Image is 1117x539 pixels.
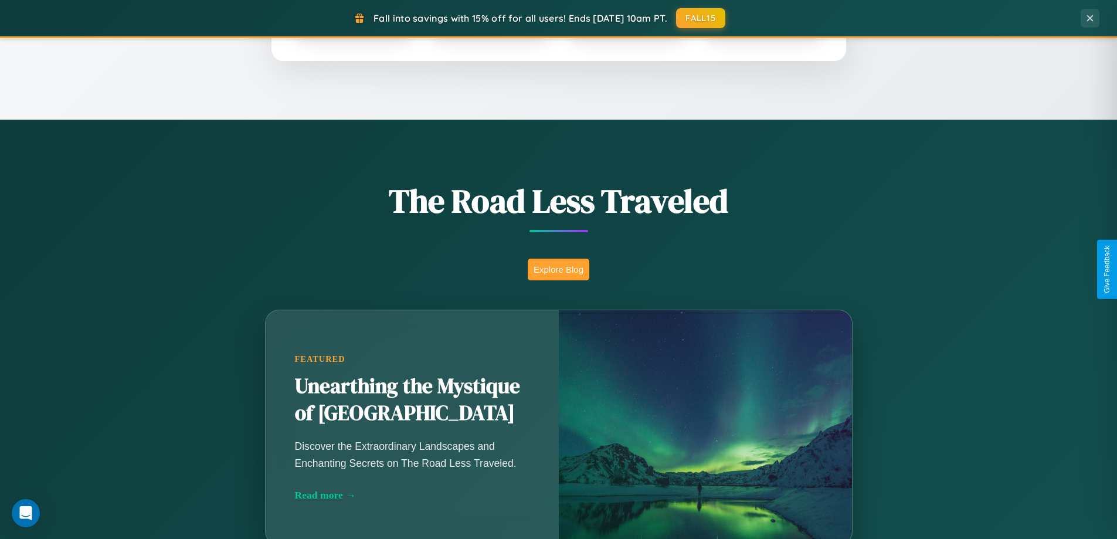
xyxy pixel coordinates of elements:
button: FALL15 [676,8,725,28]
h2: Unearthing the Mystique of [GEOGRAPHIC_DATA] [295,373,529,427]
div: Featured [295,354,529,364]
button: Explore Blog [528,259,589,280]
p: Discover the Extraordinary Landscapes and Enchanting Secrets on The Road Less Traveled. [295,438,529,471]
div: Give Feedback [1103,246,1111,293]
div: Open Intercom Messenger [12,499,40,527]
span: Fall into savings with 15% off for all users! Ends [DATE] 10am PT. [374,12,667,24]
div: Read more → [295,489,529,501]
h1: The Road Less Traveled [207,178,911,223]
